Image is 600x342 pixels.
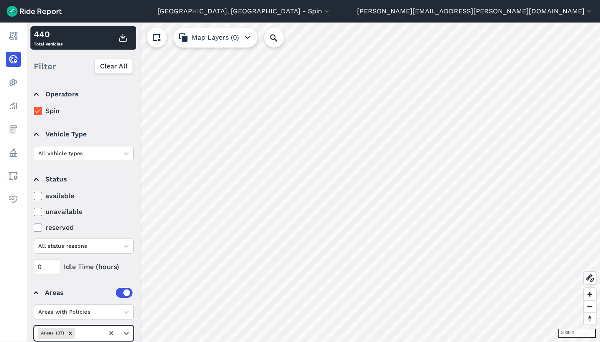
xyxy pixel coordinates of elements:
button: Reset bearing to north [584,312,596,324]
div: 440 [34,28,62,40]
img: Ride Report [7,6,62,17]
label: reserved [34,223,134,233]
a: Report [6,28,21,43]
a: Analyze [6,98,21,113]
div: 3000 ft [558,329,596,338]
button: [PERSON_NAME][EMAIL_ADDRESS][PERSON_NAME][DOMAIN_NAME] [357,6,593,16]
div: Filter [30,53,136,79]
a: Areas [6,168,21,184]
div: Total Vehicles [34,28,62,48]
div: Idle Time (hours) [34,259,134,274]
button: Zoom in [584,288,596,300]
span: Clear All [100,61,127,71]
a: Realtime [6,52,21,67]
label: Spin [34,106,134,116]
summary: Areas [34,281,132,304]
a: Fees [6,122,21,137]
div: Areas (37) [38,328,66,338]
button: [GEOGRAPHIC_DATA], [GEOGRAPHIC_DATA] - Spin [157,6,331,16]
div: Areas [45,288,132,298]
summary: Status [34,168,132,191]
button: Map Layers (0) [173,28,257,48]
button: Zoom out [584,300,596,312]
a: Heatmaps [6,75,21,90]
input: Search Location or Vehicles [264,28,297,48]
canvas: Map [27,23,600,342]
label: unavailable [34,207,134,217]
a: Health [6,192,21,207]
button: Clear All [95,59,133,74]
a: Policy [6,145,21,160]
div: Remove Areas (37) [66,328,75,338]
summary: Vehicle Type [34,123,132,146]
label: available [34,191,134,201]
summary: Operators [34,83,132,106]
